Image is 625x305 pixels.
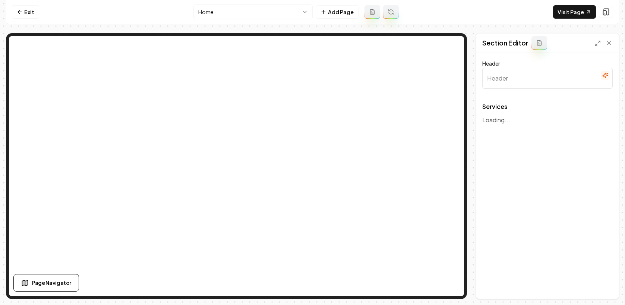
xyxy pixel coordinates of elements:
button: Add admin section prompt [531,36,547,50]
button: Add admin page prompt [364,5,380,19]
span: Page Navigator [32,279,71,287]
a: Exit [12,5,39,19]
span: Services [482,104,613,110]
button: Page Navigator [13,274,79,292]
button: Regenerate page [383,5,399,19]
h2: Section Editor [482,38,528,48]
button: Add Page [316,5,359,19]
a: Visit Page [553,5,596,19]
label: Header [482,60,500,67]
p: Loading... [482,116,613,125]
input: Header [482,68,613,89]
